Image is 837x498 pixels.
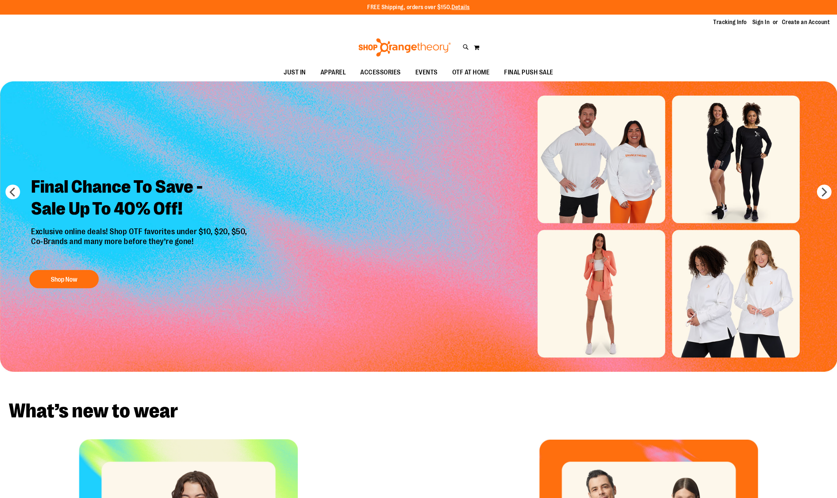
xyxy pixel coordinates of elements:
[276,64,313,81] a: JUST IN
[320,64,346,81] span: APPAREL
[357,38,452,57] img: Shop Orangetheory
[367,3,470,12] p: FREE Shipping, orders over $150.
[713,18,747,26] a: Tracking Info
[26,227,254,263] p: Exclusive online deals! Shop OTF favorites under $10, $20, $50, Co-Brands and many more before th...
[26,170,254,292] a: Final Chance To Save -Sale Up To 40% Off! Exclusive online deals! Shop OTF favorites under $10, $...
[445,64,497,81] a: OTF AT HOME
[353,64,408,81] a: ACCESSORIES
[452,4,470,11] a: Details
[360,64,401,81] span: ACCESSORIES
[313,64,353,81] a: APPAREL
[497,64,561,81] a: FINAL PUSH SALE
[5,185,20,199] button: prev
[782,18,830,26] a: Create an Account
[9,401,828,421] h2: What’s new to wear
[415,64,438,81] span: EVENTS
[29,270,99,288] button: Shop Now
[752,18,770,26] a: Sign In
[817,185,832,199] button: next
[284,64,306,81] span: JUST IN
[408,64,445,81] a: EVENTS
[452,64,490,81] span: OTF AT HOME
[26,170,254,227] h2: Final Chance To Save - Sale Up To 40% Off!
[504,64,553,81] span: FINAL PUSH SALE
